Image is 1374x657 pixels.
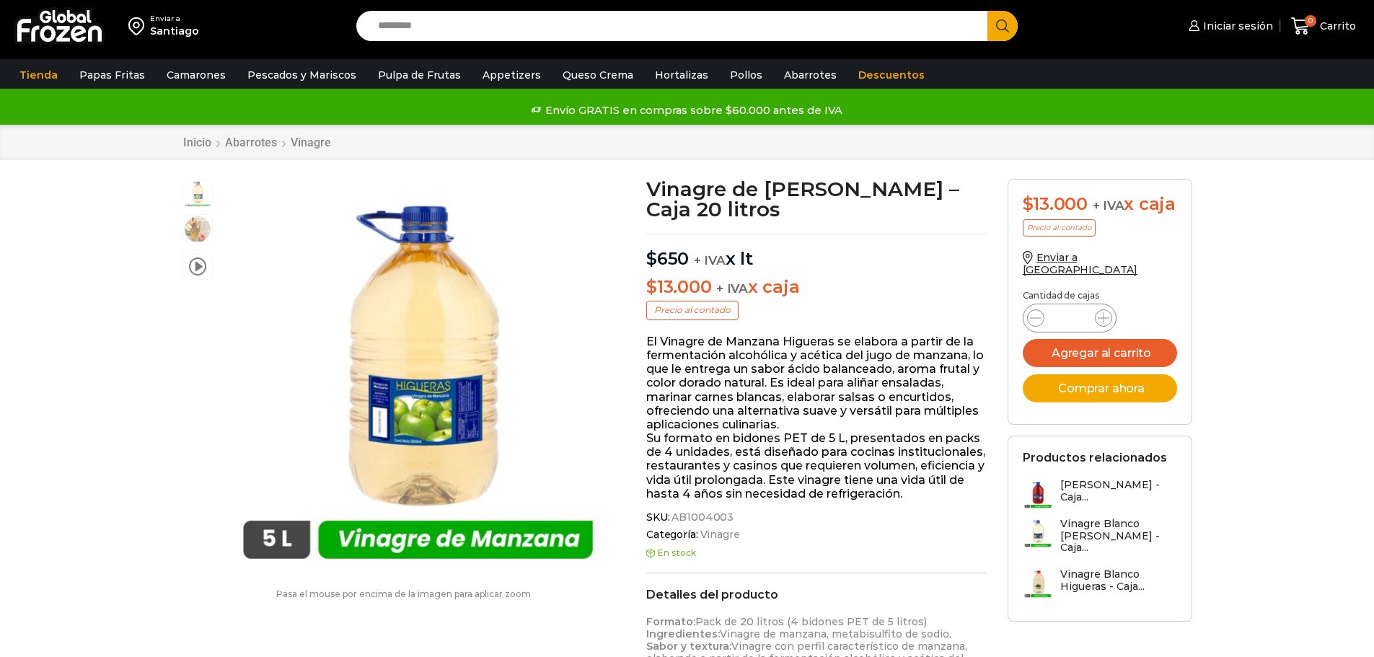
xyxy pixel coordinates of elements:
[1023,291,1177,301] p: Cantidad de cajas
[1023,339,1177,367] button: Agregar al carrito
[851,61,932,89] a: Descuentos
[1316,19,1356,33] span: Carrito
[1093,198,1124,213] span: + IVA
[723,61,770,89] a: Pollos
[1305,15,1316,27] span: 0
[1199,19,1273,33] span: Iniciar sesión
[150,24,199,38] div: Santiago
[1023,219,1096,237] p: Precio al contado
[646,276,657,297] span: $
[1056,308,1083,328] input: Product quantity
[1023,193,1034,214] span: $
[646,588,986,601] h2: Detalles del producto
[1023,568,1177,599] a: Vinagre Blanco Higueras - Caja...
[475,61,548,89] a: Appetizers
[698,529,740,541] a: Vinagre
[183,215,212,244] span: vinagre de manzana
[290,136,332,149] a: Vinagre
[1023,518,1177,561] a: Vinagre Blanco [PERSON_NAME] - Caja...
[646,615,695,628] strong: Formato:
[646,511,986,524] span: SKU:
[646,234,986,270] p: x lt
[669,511,734,524] span: AB1004003
[1023,479,1177,510] a: [PERSON_NAME] - Caja...
[646,548,986,558] p: En stock
[1023,194,1177,215] div: x caja
[1023,193,1088,214] bdi: 13.000
[159,61,233,89] a: Camarones
[646,179,986,219] h1: Vinagre de [PERSON_NAME] – Caja 20 litros
[182,136,212,149] a: Inicio
[646,248,689,269] bdi: 650
[1185,12,1273,40] a: Iniciar sesión
[12,61,65,89] a: Tienda
[128,14,150,38] img: address-field-icon.svg
[648,61,715,89] a: Hortalizas
[777,61,844,89] a: Abarrotes
[646,248,657,269] span: $
[1023,451,1167,464] h2: Productos relacionados
[1060,518,1177,554] h3: Vinagre Blanco [PERSON_NAME] - Caja...
[646,640,731,653] strong: Sabor y textura:
[1023,251,1138,276] a: Enviar a [GEOGRAPHIC_DATA]
[646,276,711,297] bdi: 13.000
[72,61,152,89] a: Papas Fritas
[1060,568,1177,593] h3: Vinagre Blanco Higueras - Caja...
[224,136,278,149] a: Abarrotes
[646,529,986,541] span: Categoría:
[716,281,748,296] span: + IVA
[1287,9,1360,43] a: 0 Carrito
[371,61,468,89] a: Pulpa de Frutas
[183,180,212,208] span: vinagre manzana higueras
[646,627,720,640] strong: Ingredientes:
[646,301,739,319] p: Precio al contado
[646,277,986,298] p: x caja
[1023,374,1177,402] button: Comprar ahora
[987,11,1018,41] button: Search button
[555,61,640,89] a: Queso Crema
[646,335,986,501] p: El Vinagre de Manzana Higueras se elabora a partir de la fermentación alcohólica y acética del ju...
[1060,479,1177,503] h3: [PERSON_NAME] - Caja...
[182,136,332,149] nav: Breadcrumb
[240,61,364,89] a: Pescados y Mariscos
[150,14,199,24] div: Enviar a
[182,589,625,599] p: Pasa el mouse por encima de la imagen para aplicar zoom
[694,253,726,268] span: + IVA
